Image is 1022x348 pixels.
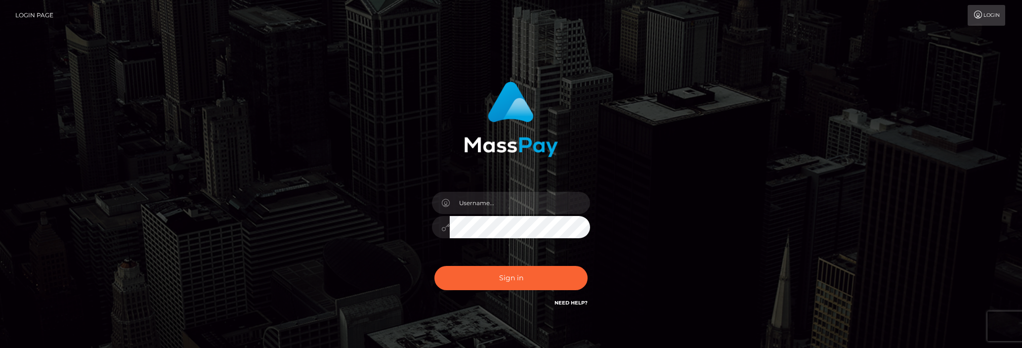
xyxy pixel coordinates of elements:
[15,5,53,26] a: Login Page
[434,266,588,290] button: Sign in
[450,192,590,214] input: Username...
[968,5,1005,26] a: Login
[464,82,558,157] img: MassPay Login
[554,300,588,306] a: Need Help?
